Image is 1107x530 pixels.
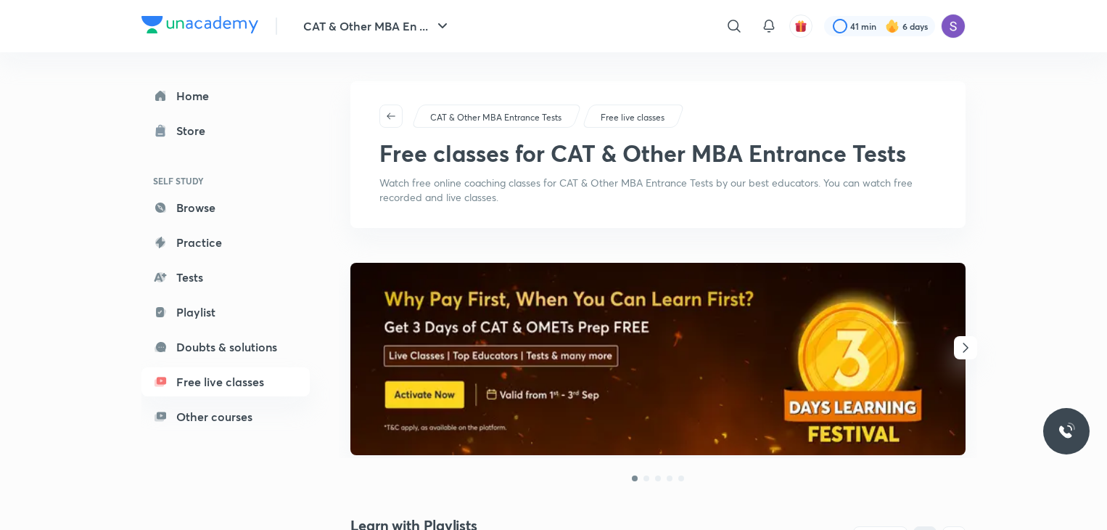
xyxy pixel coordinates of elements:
a: Doubts & solutions [141,333,310,362]
a: Tests [141,263,310,292]
a: Free live classes [598,111,667,124]
a: Company Logo [141,16,258,37]
div: Store [176,122,214,139]
h6: SELF STUDY [141,168,310,193]
img: streak [885,19,900,33]
button: avatar [789,15,812,38]
p: Watch free online coaching classes for CAT & Other MBA Entrance Tests by our best educators. You ... [379,176,937,205]
a: CAT & Other MBA Entrance Tests [428,111,564,124]
p: Free live classes [601,111,664,124]
p: CAT & Other MBA Entrance Tests [430,111,561,124]
a: Free live classes [141,367,310,396]
h1: Free classes for CAT & Other MBA Entrance Tests [379,139,906,167]
img: Sapara Premji [941,14,966,38]
a: Store [141,116,310,145]
a: banner [350,263,966,457]
img: Company Logo [141,16,258,33]
a: Practice [141,228,310,257]
a: Playlist [141,298,310,327]
img: avatar [794,20,807,33]
a: Browse [141,193,310,222]
a: Other courses [141,402,310,431]
a: Home [141,81,310,110]
button: CAT & Other MBA En ... [295,12,460,41]
img: ttu [1058,423,1075,440]
img: banner [350,263,966,455]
